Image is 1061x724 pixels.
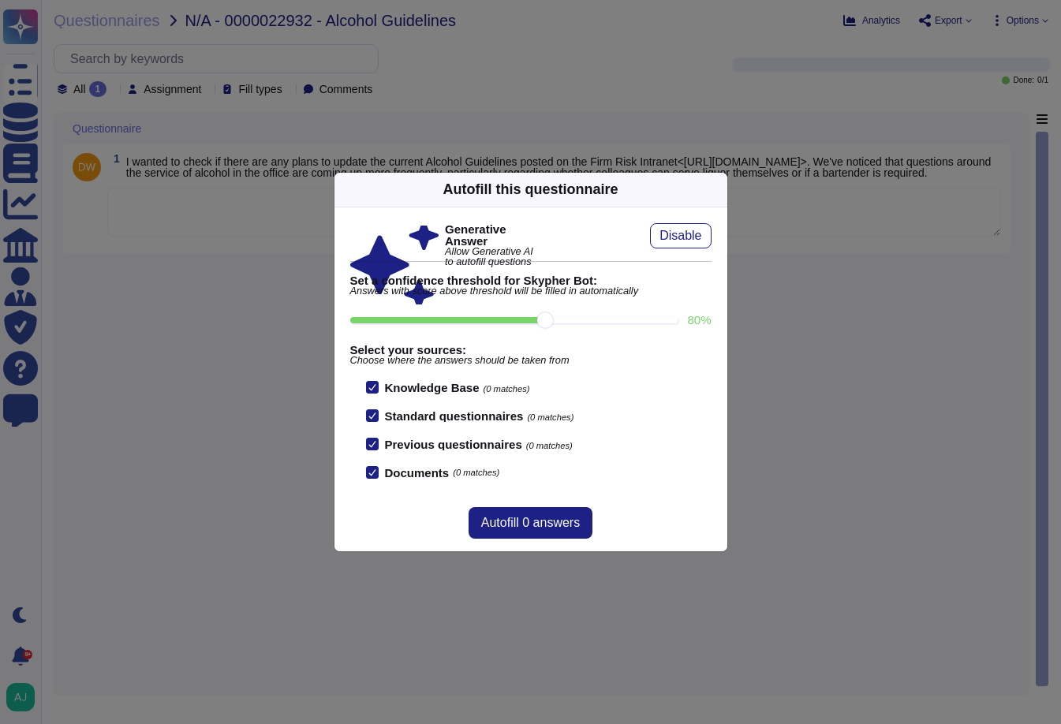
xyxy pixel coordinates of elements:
[650,223,711,248] button: Disable
[385,409,524,423] b: Standard questionnaires
[484,384,530,394] span: (0 matches)
[385,467,450,479] b: Documents
[385,438,522,451] b: Previous questionnaires
[526,441,573,450] span: (0 matches)
[469,507,592,539] button: Autofill 0 answers
[687,314,711,326] label: 80 %
[385,381,480,394] b: Knowledge Base
[350,356,712,366] span: Choose where the answers should be taken from
[445,223,534,247] b: Generative Answer
[453,468,499,477] span: (0 matches)
[445,247,534,267] span: Allow Generative AI to autofill questions
[350,344,712,356] b: Select your sources:
[350,274,712,286] b: Set a confidence threshold for Skypher Bot:
[443,179,618,200] div: Autofill this questionnaire
[527,412,573,422] span: (0 matches)
[481,517,580,529] span: Autofill 0 answers
[659,230,701,242] span: Disable
[350,286,712,297] span: Answers with score above threshold will be filled in automatically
